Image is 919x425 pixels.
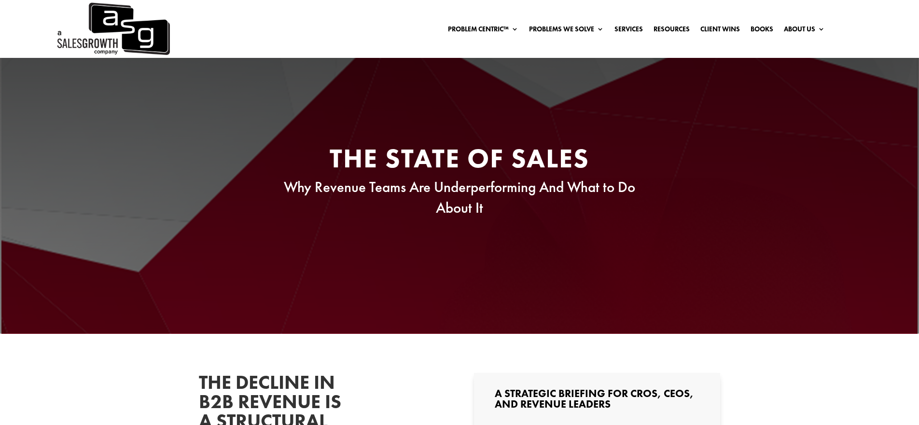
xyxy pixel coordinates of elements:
a: Services [614,26,643,36]
a: About Us [784,26,825,36]
p: Why Revenue Teams Are Underperforming And What to Do About It [276,177,643,219]
h3: A Strategic Briefing for CROs, CEOs, and Revenue Leaders [495,388,699,414]
a: Books [751,26,773,36]
h1: The State of Sales [276,145,643,177]
a: Problem Centric™ [448,26,518,36]
a: Resources [654,26,690,36]
a: Client Wins [700,26,740,36]
a: Problems We Solve [529,26,604,36]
